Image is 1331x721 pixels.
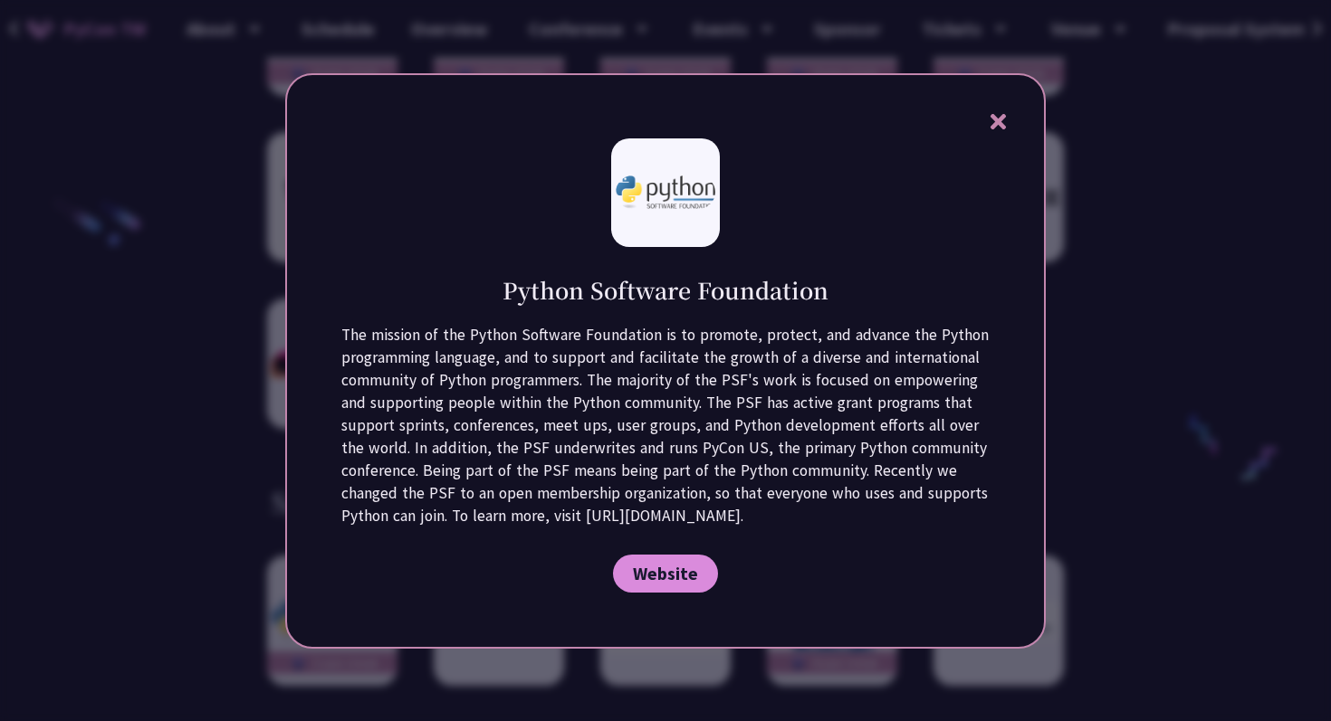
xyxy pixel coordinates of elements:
[341,324,990,527] p: The mission of the Python Software Foundation is to promote, protect, and advance the Python prog...
[613,555,718,593] a: Website
[503,274,828,306] h1: Python Software Foundation
[616,176,715,208] img: photo
[633,562,698,584] span: Website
